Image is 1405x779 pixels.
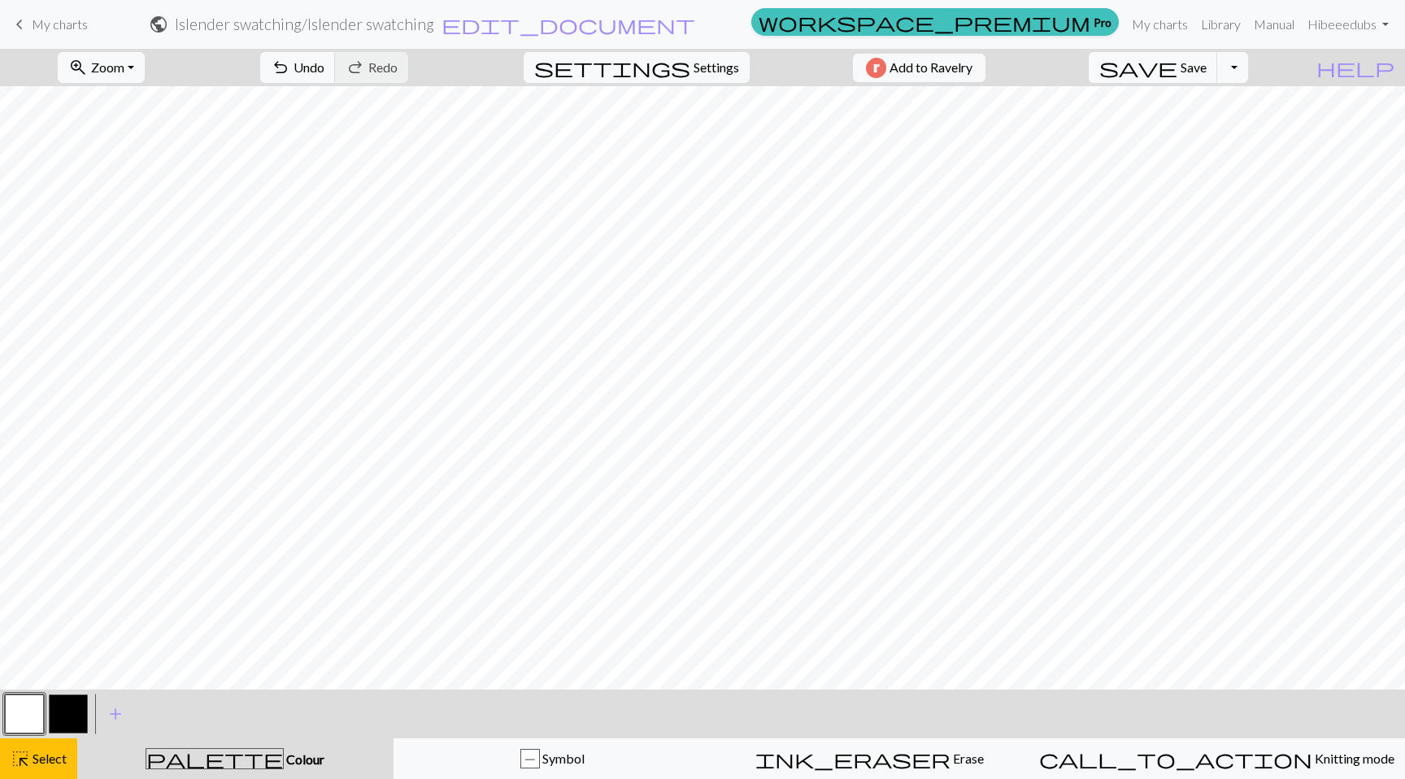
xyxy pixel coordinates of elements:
span: Symbol [540,751,585,766]
span: add [106,703,125,725]
button: Colour [77,738,394,779]
button: Save [1089,52,1218,83]
span: workspace_premium [759,11,1090,33]
a: Pro [751,8,1119,36]
a: Manual [1247,8,1301,41]
span: Knitting mode [1312,751,1394,766]
i: Settings [534,58,690,77]
span: call_to_action [1039,747,1312,770]
span: Save [1181,59,1207,75]
span: zoom_in [68,56,88,79]
a: My charts [1125,8,1194,41]
span: Undo [294,59,324,75]
div: P [521,750,539,769]
h2: Islender swatching / Islender swatching [175,15,434,33]
button: Undo [260,52,336,83]
button: Zoom [58,52,145,83]
button: Knitting mode [1029,738,1405,779]
button: Add to Ravelry [853,54,985,82]
span: palette [146,747,283,770]
span: ink_eraser [755,747,950,770]
a: Hibeeedubs [1301,8,1395,41]
span: Zoom [91,59,124,75]
span: undo [271,56,290,79]
span: Select [30,751,67,766]
span: help [1316,56,1394,79]
a: Library [1194,8,1247,41]
span: public [149,13,168,36]
span: Add to Ravelry [890,58,972,78]
img: Ravelry [866,58,886,78]
span: Erase [950,751,984,766]
span: Settings [694,58,739,77]
span: edit_document [442,13,695,36]
button: P Symbol [394,738,711,779]
a: My charts [10,11,88,38]
span: keyboard_arrow_left [10,13,29,36]
span: My charts [32,16,88,32]
button: SettingsSettings [524,52,750,83]
span: settings [534,56,690,79]
span: Colour [284,751,324,767]
button: Erase [711,738,1029,779]
span: save [1099,56,1177,79]
span: highlight_alt [11,747,30,770]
